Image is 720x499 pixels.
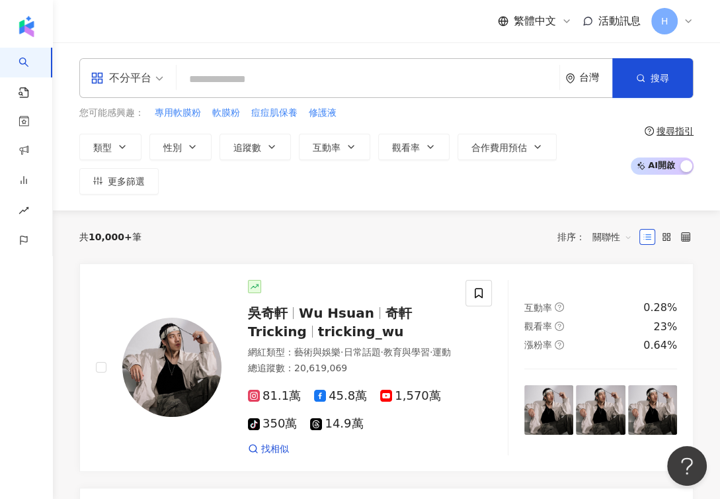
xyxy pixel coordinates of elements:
[576,385,625,434] img: post-image
[91,68,151,89] div: 不分平台
[524,340,552,350] span: 漲粉率
[163,142,182,153] span: 性別
[565,73,575,83] span: environment
[93,142,112,153] span: 類型
[592,226,632,248] span: 關聯性
[555,322,564,331] span: question-circle
[248,417,297,431] span: 350萬
[458,134,557,160] button: 合作費用預估
[471,142,527,153] span: 合作費用預估
[212,106,241,120] button: 軟膜粉
[318,324,404,340] span: tricking_wu
[313,142,340,153] span: 互動率
[651,73,669,83] span: 搜尋
[19,48,45,99] a: search
[308,106,337,120] button: 修護液
[220,134,291,160] button: 追蹤數
[643,338,677,353] div: 0.64%
[432,347,451,357] span: 運動
[657,126,694,136] div: 搜尋指引
[89,232,132,242] span: 10,000+
[155,107,201,120] span: 專用軟膜粉
[261,443,289,456] span: 找相似
[149,134,212,160] button: 性別
[653,320,677,334] div: 23%
[343,347,380,357] span: 日常話題
[233,142,261,153] span: 追蹤數
[248,305,288,321] span: 吳奇軒
[612,58,693,98] button: 搜尋
[248,305,412,340] span: 奇軒Tricking
[310,417,363,431] span: 14.9萬
[645,126,654,136] span: question-circle
[392,142,420,153] span: 觀看率
[79,232,141,242] div: 共 筆
[628,385,677,434] img: post-image
[248,362,469,375] div: 總追蹤數 ： 20,619,069
[524,321,552,332] span: 觀看率
[314,389,367,403] span: 45.8萬
[524,385,573,434] img: post-image
[79,168,159,195] button: 更多篩選
[248,346,469,359] div: 網紅類型 ：
[557,226,639,248] div: 排序：
[122,318,221,417] img: KOL Avatar
[661,14,668,28] span: H
[430,347,432,357] span: ·
[340,347,343,357] span: ·
[643,300,677,315] div: 0.28%
[251,106,298,120] button: 痘痘肌保養
[16,16,37,37] img: logo icon
[19,197,29,227] span: rise
[383,347,430,357] span: 教育與學習
[79,134,141,160] button: 類型
[555,340,564,349] span: question-circle
[212,107,240,120] span: 軟膜粉
[667,446,707,486] iframe: Help Scout Beacon - Open
[579,72,612,83] div: 台灣
[248,443,289,456] a: 找相似
[299,134,370,160] button: 互動率
[380,347,383,357] span: ·
[309,107,337,120] span: 修護液
[248,389,301,403] span: 81.1萬
[108,176,145,187] span: 更多篩選
[380,389,441,403] span: 1,570萬
[598,15,641,27] span: 活動訊息
[555,302,564,312] span: question-circle
[154,106,202,120] button: 專用軟膜粉
[79,107,144,120] span: 您可能感興趣：
[79,263,694,473] a: KOL Avatar吳奇軒Wu Hsuan奇軒Trickingtricking_wu網紅類型：藝術與娛樂·日常話題·教育與學習·運動總追蹤數：20,619,06981.1萬45.8萬1,570萬...
[91,71,104,85] span: appstore
[294,347,340,357] span: 藝術與娛樂
[299,305,374,321] span: Wu Hsuan
[514,14,556,28] span: 繁體中文
[524,302,552,313] span: 互動率
[378,134,450,160] button: 觀看率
